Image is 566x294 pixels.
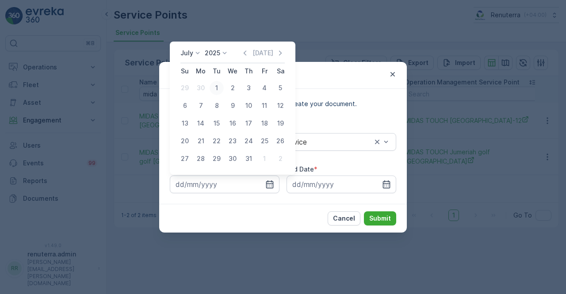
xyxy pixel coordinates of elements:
div: 1 [210,81,224,95]
div: 24 [241,134,256,148]
div: 2 [226,81,240,95]
div: 2 [273,152,287,166]
div: 21 [194,134,208,148]
div: 30 [226,152,240,166]
th: Thursday [241,63,256,79]
div: 11 [257,99,272,113]
div: 15 [210,116,224,130]
p: Cancel [333,214,355,223]
div: 5 [273,81,287,95]
div: 17 [241,116,256,130]
div: 28 [194,152,208,166]
div: 26 [273,134,287,148]
th: Wednesday [225,63,241,79]
div: 6 [178,99,192,113]
button: Submit [364,211,396,225]
div: 4 [257,81,272,95]
button: Cancel [328,211,360,225]
div: 9 [226,99,240,113]
th: Monday [193,63,209,79]
input: dd/mm/yyyy [170,176,279,193]
th: Tuesday [209,63,225,79]
div: 1 [257,152,272,166]
div: 20 [178,134,192,148]
input: dd/mm/yyyy [287,176,396,193]
th: Friday [256,63,272,79]
div: 30 [194,81,208,95]
p: July [180,49,193,57]
div: 18 [257,116,272,130]
div: 29 [178,81,192,95]
div: 12 [273,99,287,113]
div: 10 [241,99,256,113]
p: Submit [369,214,391,223]
div: 14 [194,116,208,130]
div: 31 [241,152,256,166]
div: 27 [178,152,192,166]
th: Saturday [272,63,288,79]
div: 29 [210,152,224,166]
div: 22 [210,134,224,148]
th: Sunday [177,63,193,79]
p: [DATE] [252,49,273,57]
div: 7 [194,99,208,113]
div: 23 [226,134,240,148]
div: 3 [241,81,256,95]
div: 19 [273,116,287,130]
p: 2025 [205,49,220,57]
label: End Date [287,165,314,173]
div: 16 [226,116,240,130]
div: 25 [257,134,272,148]
div: 13 [178,116,192,130]
div: 8 [210,99,224,113]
